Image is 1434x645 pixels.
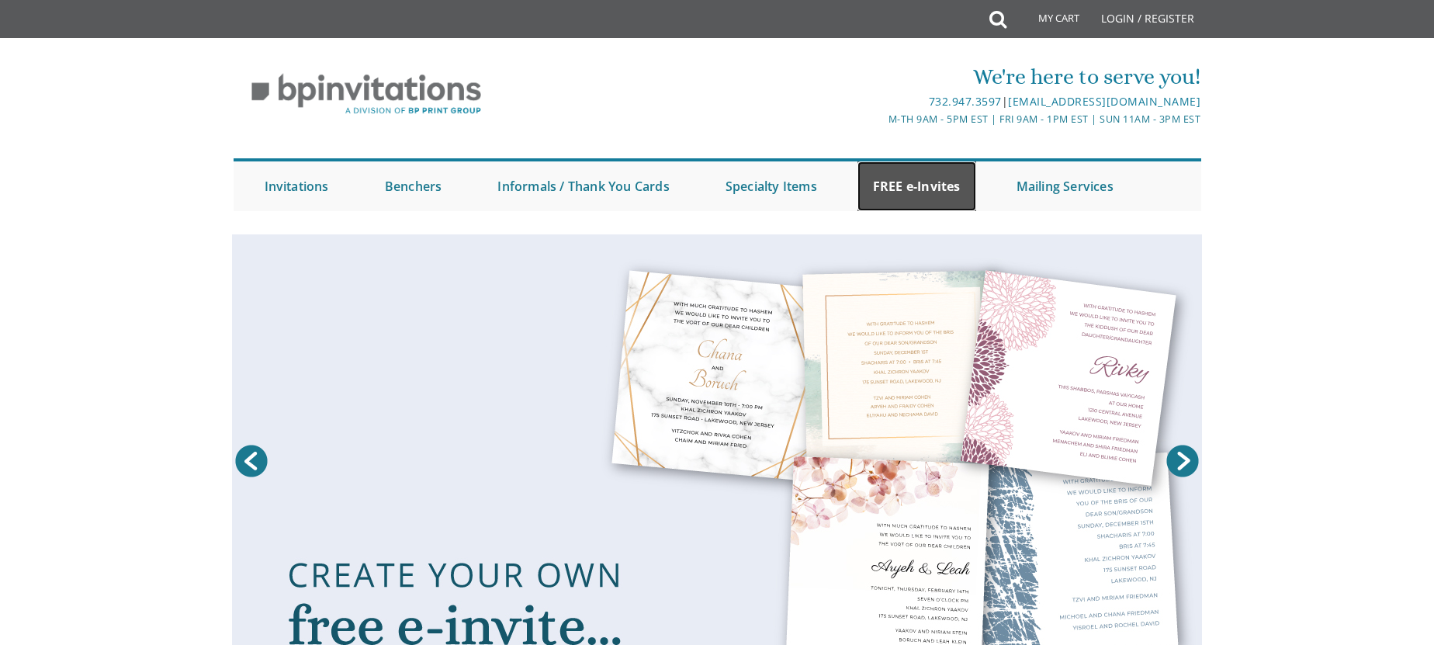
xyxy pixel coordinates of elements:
[1001,161,1129,211] a: Mailing Services
[369,161,458,211] a: Benchers
[1005,2,1090,40] a: My Cart
[232,442,271,480] a: Prev
[234,62,500,127] img: BP Invitation Loft
[482,161,684,211] a: Informals / Thank You Cards
[556,61,1200,92] div: We're here to serve you!
[1008,94,1200,109] a: [EMAIL_ADDRESS][DOMAIN_NAME]
[710,161,833,211] a: Specialty Items
[929,94,1002,109] a: 732.947.3597
[857,161,976,211] a: FREE e-Invites
[556,111,1200,127] div: M-Th 9am - 5pm EST | Fri 9am - 1pm EST | Sun 11am - 3pm EST
[249,161,345,211] a: Invitations
[1163,442,1202,480] a: Next
[556,92,1200,111] div: |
